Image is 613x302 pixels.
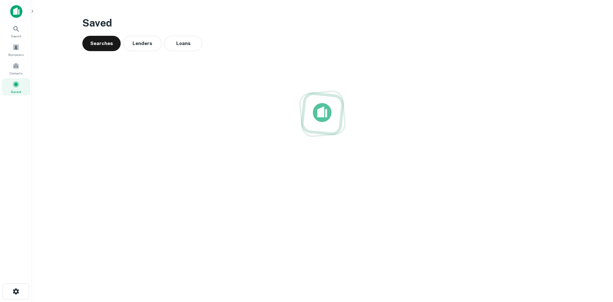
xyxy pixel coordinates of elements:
span: Saved [11,89,21,94]
span: Search [11,34,21,39]
a: Contacts [2,60,30,77]
button: Searches [82,36,121,51]
a: Search [2,23,30,40]
h3: Saved [82,15,563,31]
iframe: Chat Widget [581,251,613,282]
button: Loans [164,36,202,51]
a: Borrowers [2,41,30,58]
img: capitalize-icon.png [10,5,22,18]
a: Saved [2,78,30,96]
button: Lenders [123,36,162,51]
span: Contacts [10,71,22,76]
span: Borrowers [8,52,24,57]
